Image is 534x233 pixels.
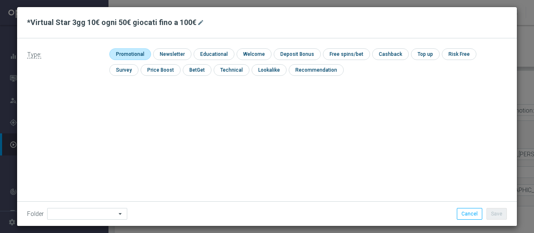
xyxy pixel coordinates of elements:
label: Folder [27,210,44,218]
i: arrow_drop_down [116,208,125,219]
h2: *Virtual Star 3gg 10€ ogni 50€ giocati fino a 100€ [27,18,196,28]
button: Save [486,208,507,220]
span: Type: [27,51,41,58]
button: Cancel [457,208,482,220]
button: mode_edit [196,18,207,28]
i: mode_edit [197,19,204,26]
